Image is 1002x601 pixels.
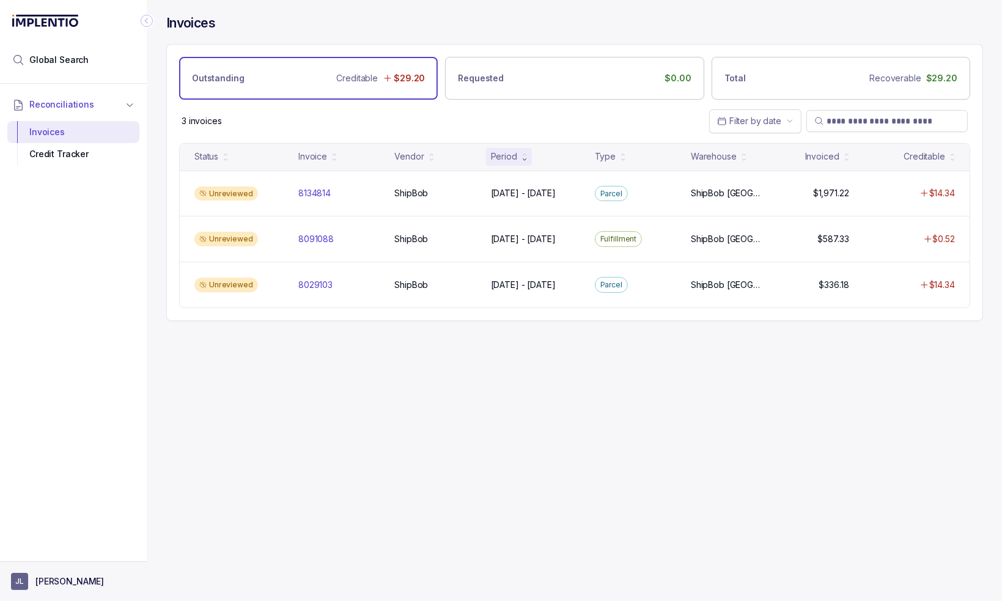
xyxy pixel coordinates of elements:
[298,187,331,199] p: 8134814
[491,187,556,199] p: [DATE] - [DATE]
[691,279,762,291] p: ShipBob [GEOGRAPHIC_DATA][PERSON_NAME]
[394,233,428,245] p: ShipBob
[691,233,762,245] p: ShipBob [GEOGRAPHIC_DATA][PERSON_NAME]
[194,232,258,246] div: Unreviewed
[394,150,424,163] div: Vendor
[35,575,104,588] p: [PERSON_NAME]
[717,115,781,127] search: Date Range Picker
[929,187,955,199] p: $14.34
[729,116,781,126] span: Filter by date
[29,98,94,111] span: Reconciliations
[166,15,215,32] h4: Invoices
[11,573,28,590] span: User initials
[926,72,957,84] p: $29.20
[182,115,222,127] p: 3 invoices
[458,72,504,84] p: Requested
[298,233,334,245] p: 8091088
[394,187,428,199] p: ShipBob
[394,279,428,291] p: ShipBob
[298,150,327,163] div: Invoice
[929,279,955,291] p: $14.34
[491,233,556,245] p: [DATE] - [DATE]
[805,150,839,163] div: Invoiced
[691,187,762,199] p: ShipBob [GEOGRAPHIC_DATA][PERSON_NAME]
[819,279,849,291] p: $336.18
[337,72,378,84] p: Creditable
[17,143,130,165] div: Credit Tracker
[600,233,637,245] p: Fulfillment
[194,186,258,201] div: Unreviewed
[818,233,849,245] p: $587.33
[595,150,616,163] div: Type
[194,150,218,163] div: Status
[600,188,622,200] p: Parcel
[904,150,945,163] div: Creditable
[192,72,244,84] p: Outstanding
[7,91,139,118] button: Reconciliations
[491,150,517,163] div: Period
[194,278,258,292] div: Unreviewed
[691,150,737,163] div: Warehouse
[933,233,955,245] p: $0.52
[11,573,136,590] button: User initials[PERSON_NAME]
[665,72,691,84] p: $0.00
[394,72,425,84] p: $29.20
[600,279,622,291] p: Parcel
[29,54,89,66] span: Global Search
[724,72,746,84] p: Total
[17,121,130,143] div: Invoices
[869,72,921,84] p: Recoverable
[182,115,222,127] div: Remaining page entries
[813,187,849,199] p: $1,971.22
[298,279,333,291] p: 8029103
[139,13,154,28] div: Collapse Icon
[709,109,801,133] button: Date Range Picker
[491,279,556,291] p: [DATE] - [DATE]
[7,119,139,168] div: Reconciliations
